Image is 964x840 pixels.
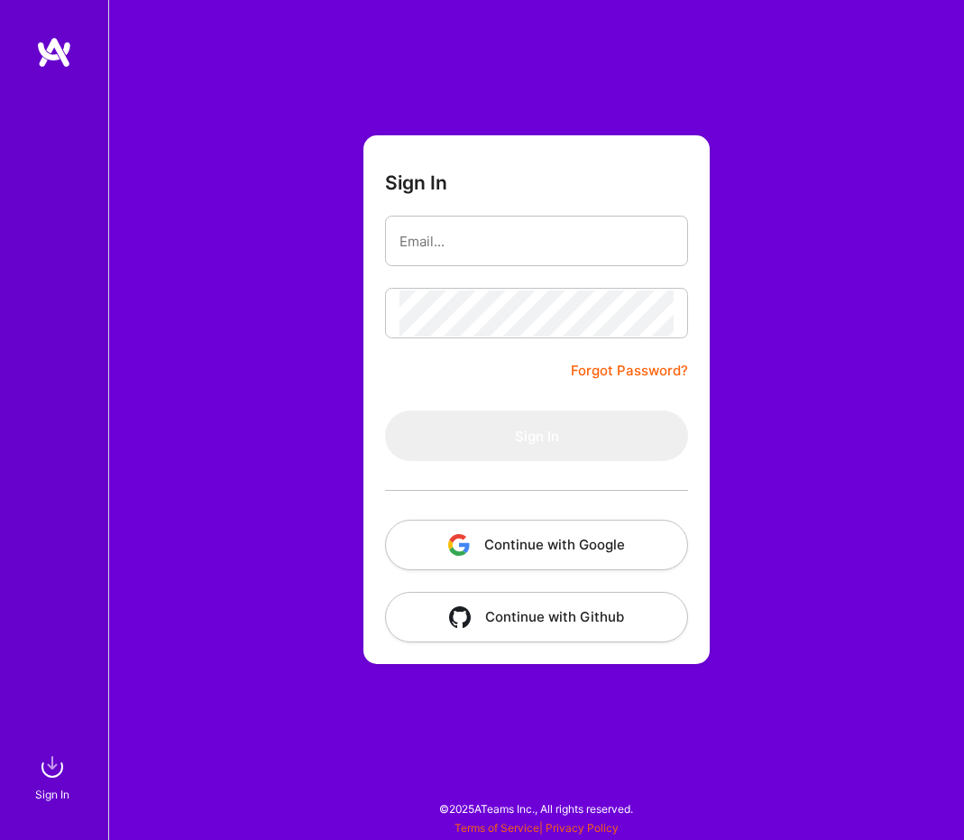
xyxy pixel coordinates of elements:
img: icon [448,534,470,556]
a: Terms of Service [454,821,539,835]
a: Privacy Policy [546,821,619,835]
img: logo [36,36,72,69]
span: | [454,821,619,835]
button: Continue with Github [385,592,688,642]
img: sign in [34,749,70,785]
button: Continue with Google [385,520,688,570]
a: sign inSign In [38,749,70,804]
button: Sign In [385,411,688,461]
input: Email... [399,218,674,264]
div: © 2025 ATeams Inc., All rights reserved. [108,786,964,831]
a: Forgot Password? [571,360,688,382]
img: icon [449,606,471,628]
div: Sign In [35,785,69,804]
h3: Sign In [385,171,447,194]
